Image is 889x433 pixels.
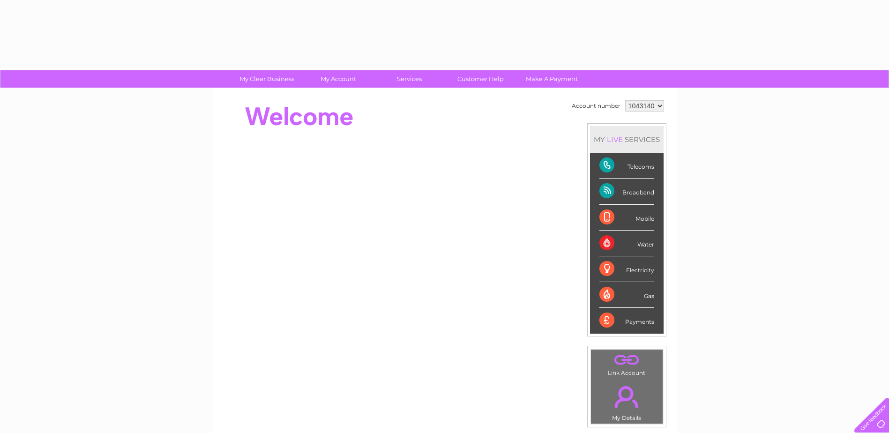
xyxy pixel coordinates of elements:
[605,135,625,144] div: LIVE
[593,352,660,368] a: .
[599,308,654,333] div: Payments
[599,179,654,204] div: Broadband
[599,256,654,282] div: Electricity
[299,70,377,88] a: My Account
[442,70,519,88] a: Customer Help
[599,205,654,231] div: Mobile
[371,70,448,88] a: Services
[593,381,660,413] a: .
[513,70,590,88] a: Make A Payment
[599,153,654,179] div: Telecoms
[228,70,306,88] a: My Clear Business
[590,349,663,379] td: Link Account
[590,126,664,153] div: MY SERVICES
[569,98,623,114] td: Account number
[599,282,654,308] div: Gas
[590,378,663,424] td: My Details
[599,231,654,256] div: Water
